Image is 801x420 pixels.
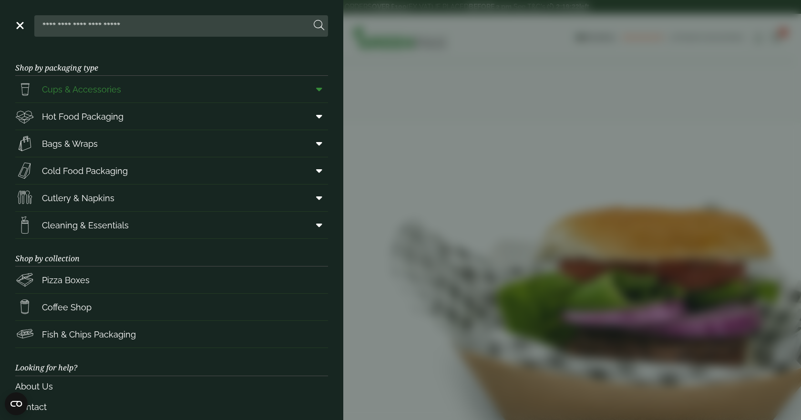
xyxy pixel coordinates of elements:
span: Cleaning & Essentials [42,219,129,232]
span: Pizza Boxes [42,274,90,287]
a: Cold Food Packaging [15,157,328,184]
span: Hot Food Packaging [42,110,123,123]
img: Deli_box.svg [15,107,34,126]
img: Sandwich_box.svg [15,161,34,180]
span: Fish & Chips Packaging [42,328,136,341]
span: Cutlery & Napkins [42,192,114,205]
a: About Us [15,376,328,397]
a: Cutlery & Napkins [15,184,328,211]
span: Cold Food Packaging [42,164,128,177]
a: Fish & Chips Packaging [15,321,328,348]
h3: Shop by packaging type [15,48,328,76]
a: Cups & Accessories [15,76,328,102]
img: open-wipe.svg [15,215,34,235]
span: Coffee Shop [42,301,92,314]
a: Coffee Shop [15,294,328,320]
a: Cleaning & Essentials [15,212,328,238]
span: Cups & Accessories [42,83,121,96]
a: Hot Food Packaging [15,103,328,130]
img: Paper_carriers.svg [15,134,34,153]
img: PintNhalf_cup.svg [15,80,34,99]
h3: Shop by collection [15,239,328,266]
span: Bags & Wraps [42,137,98,150]
img: HotDrink_paperCup.svg [15,297,34,317]
a: Pizza Boxes [15,266,328,293]
img: Cutlery.svg [15,188,34,207]
img: Pizza_boxes.svg [15,270,34,289]
a: Contact [15,397,328,417]
a: Bags & Wraps [15,130,328,157]
button: Open CMP widget [5,392,28,415]
img: FishNchip_box.svg [15,325,34,344]
h3: Looking for help? [15,348,328,376]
